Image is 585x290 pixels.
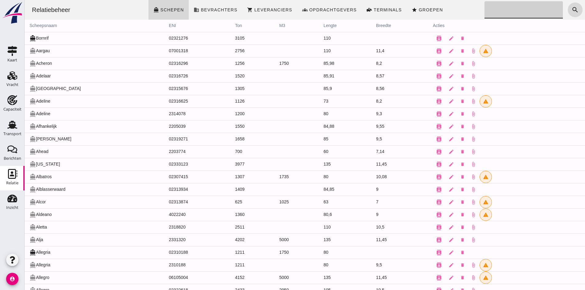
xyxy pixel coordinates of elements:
i: directions_boat [5,224,11,230]
td: 2310188 [139,259,205,271]
td: 02313934 [139,183,205,196]
i: warning [458,262,464,268]
i: contacts [412,48,417,54]
td: 11,45 [346,233,403,246]
td: 135 [294,158,346,170]
i: attach_file [446,225,452,230]
i: contacts [412,237,417,243]
i: attach_file [446,86,452,92]
th: acties [403,20,560,32]
td: 2318820 [139,221,205,233]
td: 8,57 [346,70,403,82]
i: warning [458,48,464,54]
td: 02316625 [139,95,205,108]
i: directions_boat [5,237,11,243]
td: 135 [294,233,346,246]
i: attach_file [446,136,452,142]
i: contacts [412,187,417,192]
i: delete [436,36,440,41]
td: 9,3 [346,108,403,120]
td: 85 [294,133,346,145]
td: 1126 [205,95,250,108]
i: directions_boat [5,249,11,256]
td: 7 [346,196,403,208]
i: attach_file [446,61,452,66]
i: directions_boat [129,7,134,13]
i: attach_file [446,174,452,180]
td: 80,6 [294,208,346,221]
div: Vracht [6,83,18,87]
i: shopping_cart [223,7,228,13]
td: 02316296 [139,57,205,70]
td: 110 [294,221,346,233]
div: Relatiebeheer [2,6,51,14]
td: 80 [294,108,346,120]
i: edit [424,124,429,129]
i: attach_file [446,99,452,104]
div: Berichten [4,156,21,160]
td: 1750 [250,57,294,70]
i: delete [436,49,440,53]
i: delete [436,225,440,229]
i: delete [436,74,440,78]
td: 5000 [250,271,294,284]
i: attach_file [446,212,452,217]
i: directions_boat [5,98,11,104]
span: Bevrachters [176,7,213,12]
i: attach_file [446,199,452,205]
td: 9,5 [346,259,403,271]
th: ENI [139,20,205,32]
i: directions_boat [5,123,11,130]
td: 4022240 [139,208,205,221]
i: directions_boat [5,199,11,205]
i: delete [436,263,440,267]
i: directions_boat [5,35,11,41]
i: search [547,6,554,14]
img: logo-small.a267ee39.svg [1,2,23,24]
i: attach_file [446,262,452,268]
i: attach_file [446,149,452,155]
i: directions_boat [5,85,11,92]
i: edit [424,36,429,41]
i: attach_file [446,111,452,117]
td: 60 [294,145,346,158]
td: 2314078 [139,108,205,120]
td: 1520 [205,70,250,82]
i: edit [424,111,429,117]
i: directions_boat [5,262,11,268]
td: 84,88 [294,120,346,133]
td: 84,85 [294,183,346,196]
i: contacts [412,199,417,205]
i: contacts [412,73,417,79]
i: delete [436,124,440,129]
td: 80 [294,170,346,183]
td: 1360 [205,208,250,221]
td: 02313874 [139,196,205,208]
i: delete [436,200,440,204]
td: 80 [294,246,346,259]
i: delete [436,112,440,116]
td: 135 [294,271,346,284]
td: 85,98 [294,57,346,70]
td: 2511 [205,221,250,233]
td: 9,5 [346,133,403,145]
div: Inzicht [6,206,18,210]
i: directions_boat [5,111,11,117]
td: 1658 [205,133,250,145]
i: edit [424,73,429,79]
i: contacts [412,99,417,104]
i: edit [424,136,429,142]
td: 10,5 [346,221,403,233]
i: attach_file [446,237,452,243]
i: edit [424,237,429,243]
i: directions_boat [5,186,11,193]
td: 700 [205,145,250,158]
td: 73 [294,95,346,108]
td: 1211 [205,246,250,259]
td: 02315676 [139,82,205,95]
i: edit [424,225,429,230]
td: 625 [205,196,250,208]
i: edit [424,162,429,167]
i: contacts [412,36,417,41]
i: contacts [412,136,417,142]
